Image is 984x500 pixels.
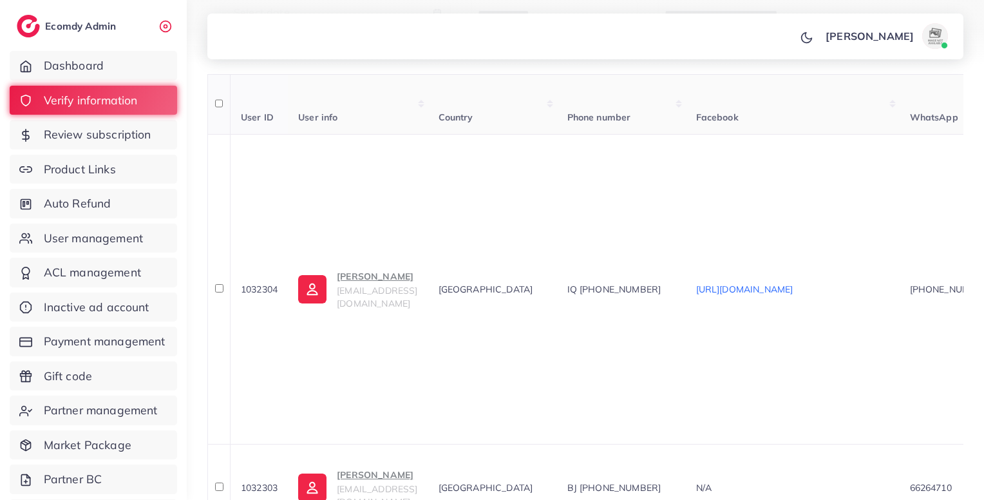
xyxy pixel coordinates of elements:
img: ic-user-info.36bf1079.svg [298,275,326,303]
a: Auto Refund [10,189,177,218]
a: logoEcomdy Admin [17,15,119,37]
a: [URL][DOMAIN_NAME] [696,284,793,295]
a: Market Package [10,430,177,460]
span: 66264710 [910,482,952,494]
h2: Ecomdy Admin [45,20,119,32]
span: Gift code [44,368,92,385]
span: Facebook [696,111,739,123]
a: Gift code [10,361,177,391]
a: Product Links [10,155,177,184]
a: Review subscription [10,120,177,149]
span: 1032303 [241,482,278,494]
span: User management [44,230,143,247]
span: BJ [PHONE_NUMBER] [567,482,661,494]
a: ACL management [10,258,177,287]
a: Payment management [10,327,177,356]
img: avatar [922,23,948,49]
a: Verify information [10,86,177,115]
span: Partner BC [44,471,102,488]
a: User management [10,224,177,253]
span: Product Links [44,161,116,178]
span: Verify information [44,92,138,109]
p: [PERSON_NAME] [826,28,914,44]
span: [GEOGRAPHIC_DATA] [439,284,533,295]
span: Inactive ad account [44,299,149,316]
span: Country [439,111,473,123]
a: Partner BC [10,465,177,494]
span: User info [298,111,337,123]
p: [PERSON_NAME] [337,467,417,483]
span: ACL management [44,264,141,281]
a: Inactive ad account [10,293,177,322]
span: Phone number [567,111,631,123]
span: [GEOGRAPHIC_DATA] [439,482,533,494]
span: User ID [241,111,274,123]
span: Review subscription [44,126,151,143]
a: [PERSON_NAME][EMAIL_ADDRESS][DOMAIN_NAME] [298,269,417,311]
span: N/A [696,482,712,494]
span: WhatsApp [910,111,958,123]
img: logo [17,15,40,37]
span: 1032304 [241,284,278,295]
p: [PERSON_NAME] [337,269,417,284]
a: Dashboard [10,51,177,81]
a: [PERSON_NAME]avatar [818,23,953,49]
span: Partner management [44,402,158,419]
span: Auto Refund [44,195,111,212]
span: Dashboard [44,57,104,74]
span: IQ [PHONE_NUMBER] [567,284,661,295]
span: [EMAIL_ADDRESS][DOMAIN_NAME] [337,285,417,309]
span: Payment management [44,333,166,350]
a: Partner management [10,396,177,425]
span: Market Package [44,437,131,454]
